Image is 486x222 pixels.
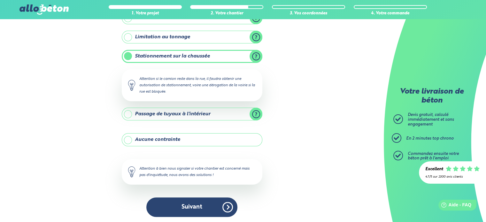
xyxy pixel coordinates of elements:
[109,11,182,16] div: 1. Votre projet
[408,113,454,126] span: Devis gratuit, calculé immédiatement et sans engagement
[408,152,459,161] span: Commandez ensuite votre béton prêt à l'emploi
[122,31,262,43] label: Limitation au tonnage
[146,197,237,217] button: Suivant
[19,4,69,15] img: allobéton
[425,167,443,172] div: Excellent
[122,108,262,120] label: Passage de tuyaux à l'intérieur
[122,50,262,63] label: Stationnement sur la chaussée
[190,11,263,16] div: 2. Votre chantier
[122,69,262,101] div: Attention si le camion reste dans la rue, il faudra obtenir une autorisation de stationnement, vo...
[406,136,454,141] span: En 2 minutes top chrono
[272,11,345,16] div: 3. Vos coordonnées
[122,133,262,146] label: Aucune contrainte
[122,159,262,185] div: Attention à bien nous signaler si votre chantier est concerné mais pas d'inquiétude, nous avons d...
[395,88,468,105] p: Votre livraison de béton
[429,197,479,215] iframe: Help widget launcher
[425,175,480,179] div: 4.7/5 sur 2300 avis clients
[354,11,427,16] div: 4. Votre commande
